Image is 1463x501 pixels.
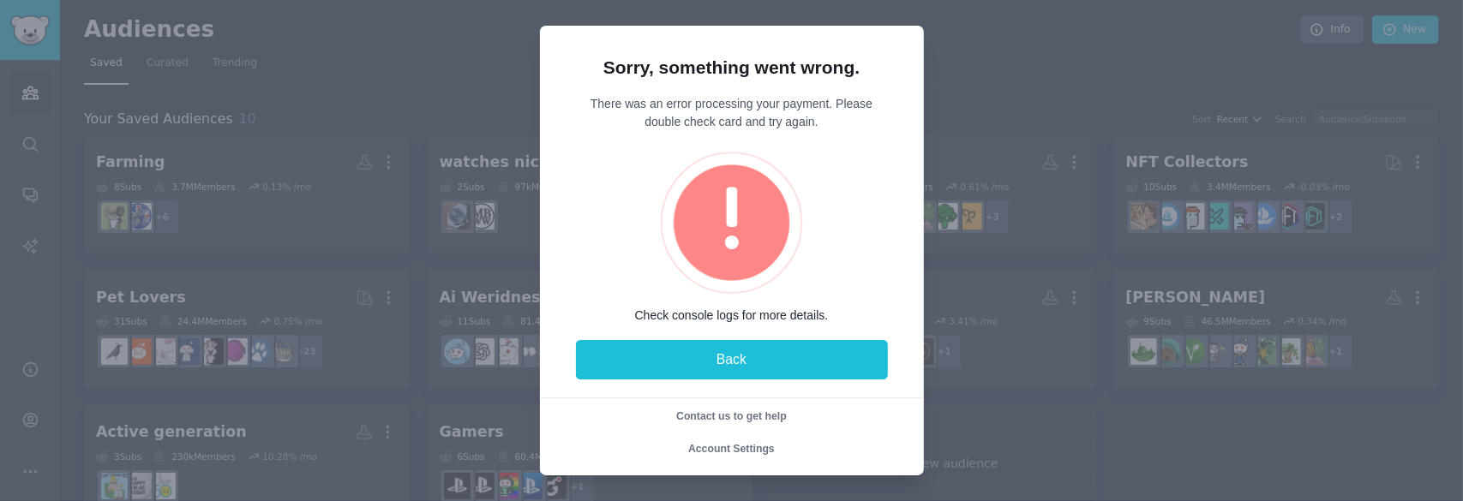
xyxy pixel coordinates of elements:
[576,340,888,379] button: Back
[576,56,888,80] p: Sorry, something went wrong.
[576,95,888,131] p: There was an error processing your payment. Please double check card and try again.
[576,308,888,322] p: Check console logs for more details.
[676,410,787,422] span: Contact us to get help
[688,443,775,455] span: Account Settings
